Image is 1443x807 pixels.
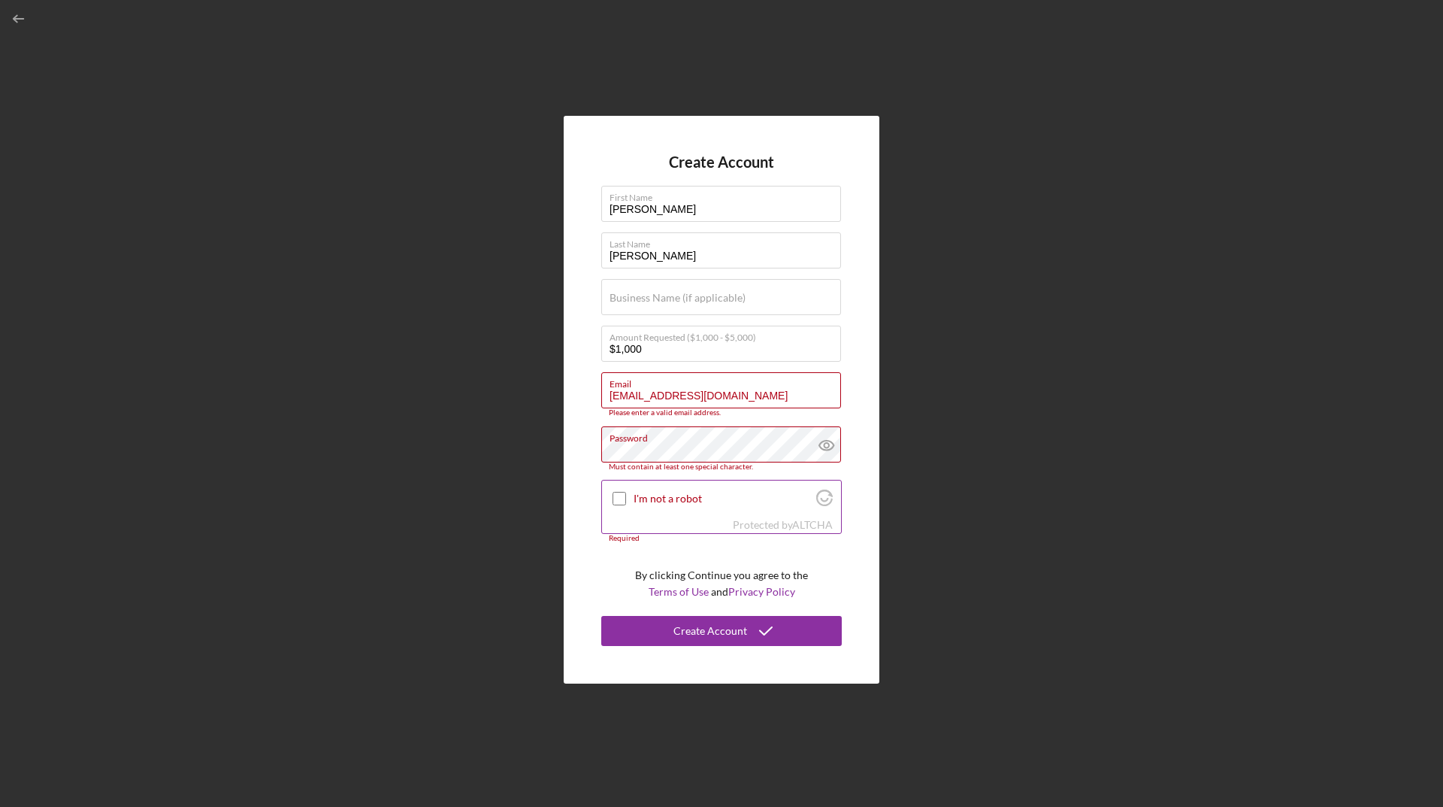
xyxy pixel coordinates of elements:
[816,496,833,508] a: Visit Altcha.org
[601,408,842,417] div: Please enter a valid email address.
[601,616,842,646] button: Create Account
[610,326,841,343] label: Amount Requested ($1,000 - $5,000)
[610,187,841,203] label: First Name
[792,518,833,531] a: Visit Altcha.org
[610,427,841,444] label: Password
[610,373,841,390] label: Email
[601,534,842,543] div: Required
[649,585,709,598] a: Terms of Use
[669,153,774,171] h4: Create Account
[610,233,841,250] label: Last Name
[733,519,833,531] div: Protected by
[610,292,746,304] label: Business Name (if applicable)
[635,567,808,601] p: By clicking Continue you agree to the and
[728,585,795,598] a: Privacy Policy
[673,616,747,646] div: Create Account
[601,463,842,472] div: Must contain at least one special character.
[634,493,812,505] label: I'm not a robot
